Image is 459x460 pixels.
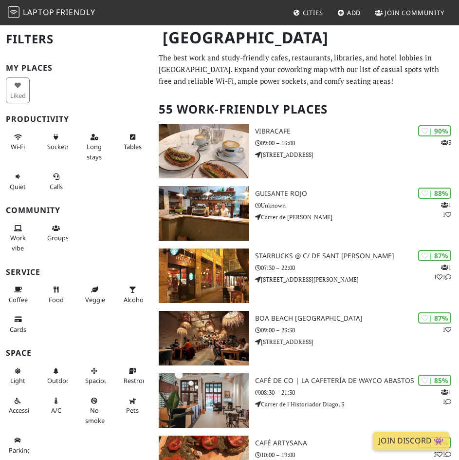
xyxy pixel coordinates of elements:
[418,312,451,324] div: | 87%
[385,8,444,17] span: Join Community
[9,295,28,304] span: Coffee
[121,282,145,307] button: Alcohol
[82,282,106,307] button: Veggie
[255,377,459,385] h3: Café de CO | La cafetería de Wayco Abastos
[373,432,449,450] a: Join Discord 👾
[418,250,451,261] div: | 87%
[6,393,30,419] button: Accessible
[126,406,139,415] span: Pet friendly
[8,6,19,18] img: LaptopFriendly
[47,376,73,385] span: Outdoor area
[6,348,147,358] h3: Space
[9,406,38,415] span: Accessible
[255,150,459,159] p: [STREET_ADDRESS]
[441,387,451,406] p: 1 1
[121,393,145,419] button: Pets
[6,311,30,337] button: Cards
[44,282,68,307] button: Food
[442,325,451,334] p: 1
[124,142,142,151] span: Work-friendly tables
[418,125,451,136] div: | 90%
[434,450,451,459] p: 5 1
[85,295,105,304] span: Veggie
[6,63,147,73] h3: My Places
[121,363,145,389] button: Restroom
[441,200,451,219] p: 1 1
[303,8,323,17] span: Cities
[153,311,459,365] a: Boa Beach València | 87% 1 Boa Beach [GEOGRAPHIC_DATA] 09:00 – 23:30 [STREET_ADDRESS]
[6,206,147,215] h3: Community
[159,52,453,87] p: The best work and study-friendly cafes, restaurants, libraries, and hotel lobbies in [GEOGRAPHIC_...
[153,124,459,178] a: Vibracafe | 90% 3 Vibracafe 09:00 – 13:00 [STREET_ADDRESS]
[159,311,249,365] img: Boa Beach València
[153,373,459,428] a: Café de CO | La cafetería de Wayco Abastos | 85% 11 Café de CO | La cafetería de Wayco Abastos 08...
[255,263,459,272] p: 07:30 – 22:00
[6,129,30,155] button: Wi-Fi
[23,7,55,18] span: Laptop
[441,138,451,147] p: 3
[87,142,102,161] span: Long stays
[255,138,459,148] p: 09:00 – 13:00
[255,388,459,397] p: 08:30 – 21:30
[6,282,30,307] button: Coffee
[85,406,105,424] span: Smoke free
[255,127,459,135] h3: Vibracafe
[6,220,30,256] button: Work vibe
[255,275,459,284] p: [STREET_ADDRESS][PERSON_NAME]
[371,4,448,21] a: Join Community
[255,314,459,323] h3: Boa Beach [GEOGRAPHIC_DATA]
[255,252,459,260] h3: Starbucks @ C/ de Sant [PERSON_NAME]
[255,212,459,222] p: Carrer de [PERSON_NAME]
[159,249,249,303] img: Starbucks @ C/ de Sant Vicent Màrtir
[44,129,68,155] button: Sockets
[49,295,64,304] span: Food
[47,142,70,151] span: Power sockets
[153,186,459,241] a: Guisante Rojo | 88% 11 Guisante Rojo Unknown Carrer de [PERSON_NAME]
[347,8,361,17] span: Add
[51,406,61,415] span: Air conditioned
[434,263,451,281] p: 1 1 1
[47,233,69,242] span: Group tables
[255,337,459,346] p: [STREET_ADDRESS]
[85,376,111,385] span: Spacious
[121,129,145,155] button: Tables
[255,400,459,409] p: Carrer de l'Historiador Diago, 3
[255,326,459,335] p: 09:00 – 23:30
[255,450,459,460] p: 10:00 – 19:00
[44,393,68,419] button: A/C
[289,4,327,21] a: Cities
[44,169,68,194] button: Calls
[418,375,451,386] div: | 85%
[56,7,95,18] span: Friendly
[82,129,106,165] button: Long stays
[11,142,25,151] span: Stable Wi-Fi
[82,393,106,428] button: No smoke
[8,4,95,21] a: LaptopFriendly LaptopFriendly
[6,363,30,389] button: Light
[159,124,249,178] img: Vibracafe
[6,115,147,124] h3: Productivity
[82,363,106,389] button: Spacious
[418,188,451,199] div: | 88%
[10,233,26,252] span: People working
[6,169,30,194] button: Quiet
[9,446,31,455] span: Parking
[255,201,459,210] p: Unknown
[6,24,147,54] h2: Filters
[159,95,453,124] h2: 55 Work-Friendly Places
[159,373,249,428] img: Café de CO | La cafetería de Wayco Abastos
[153,249,459,303] a: Starbucks @ C/ de Sant Vicent Màrtir | 87% 111 Starbucks @ C/ de Sant [PERSON_NAME] 07:30 – 22:00...
[10,376,25,385] span: Natural light
[124,376,152,385] span: Restroom
[255,439,459,447] h3: Café ArtySana
[6,268,147,277] h3: Service
[159,186,249,241] img: Guisante Rojo
[50,182,63,191] span: Video/audio calls
[155,24,453,51] h1: [GEOGRAPHIC_DATA]
[10,325,26,334] span: Credit cards
[6,432,30,458] button: Parking
[44,220,68,246] button: Groups
[255,190,459,198] h3: Guisante Rojo
[124,295,145,304] span: Alcohol
[44,363,68,389] button: Outdoor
